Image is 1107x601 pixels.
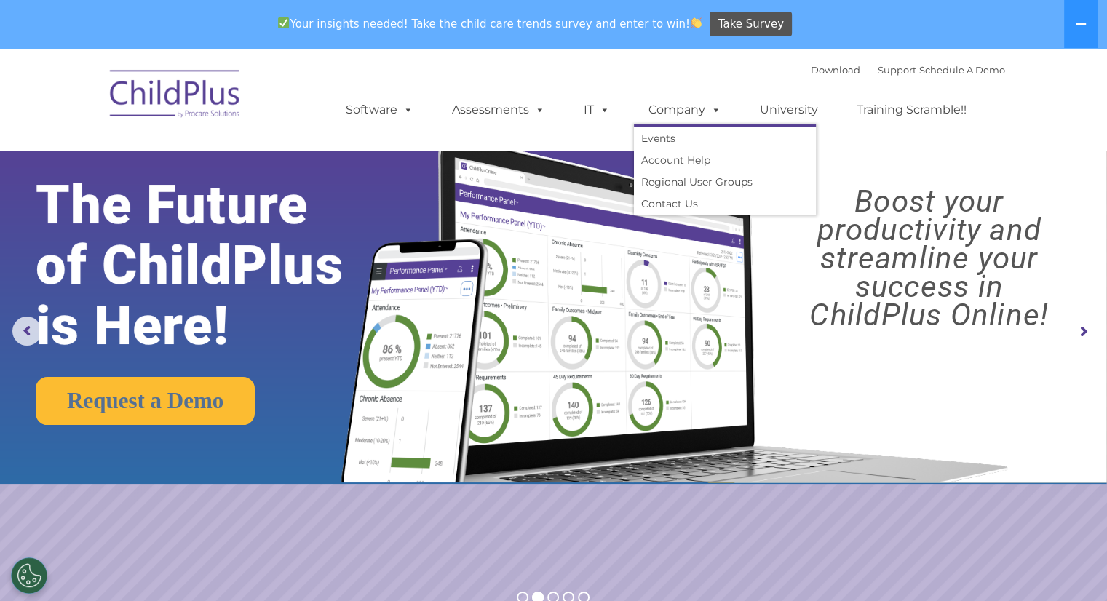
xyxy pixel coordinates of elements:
[569,95,624,124] a: IT
[919,64,1005,76] a: Schedule A Demo
[634,149,816,171] a: Account Help
[811,64,1005,76] font: |
[634,95,736,124] a: Company
[710,12,792,37] a: Take Survey
[745,95,833,124] a: University
[765,187,1093,329] rs-layer: Boost your productivity and streamline your success in ChildPlus Online!
[11,557,47,594] button: Cookies Settings
[811,64,860,76] a: Download
[691,17,702,28] img: 👏
[103,60,248,132] img: ChildPlus by Procare Solutions
[331,95,428,124] a: Software
[202,96,247,107] span: Last name
[437,95,560,124] a: Assessments
[878,64,916,76] a: Support
[718,12,784,37] span: Take Survey
[202,156,264,167] span: Phone number
[842,95,981,124] a: Training Scramble!!
[634,171,816,193] a: Regional User Groups
[634,127,816,149] a: Events
[634,193,816,215] a: Contact Us
[272,9,708,38] span: Your insights needed! Take the child care trends survey and enter to win!
[36,377,255,425] a: Request a Demo
[36,175,389,356] rs-layer: The Future of ChildPlus is Here!
[278,17,289,28] img: ✅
